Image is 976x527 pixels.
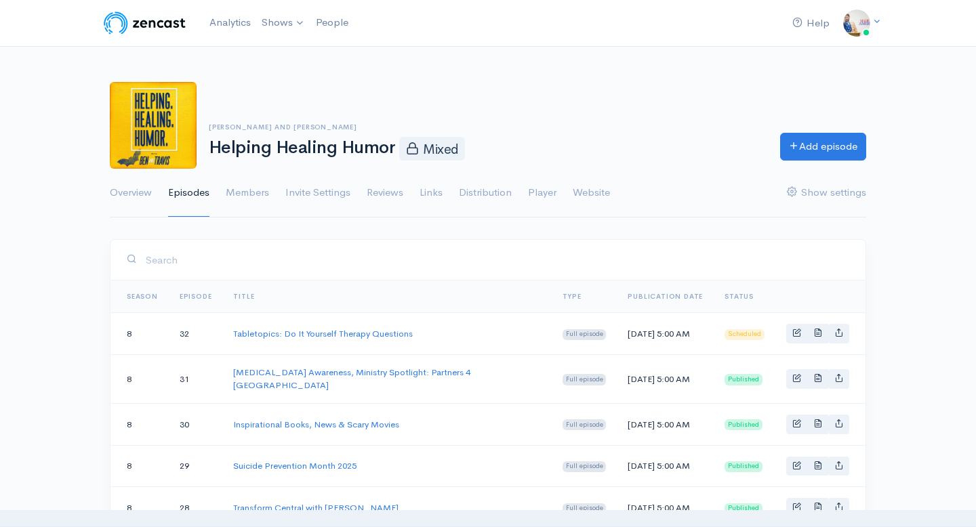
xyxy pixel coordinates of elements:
span: Full episode [563,329,607,340]
a: Title [233,292,254,301]
td: 30 [169,403,223,445]
a: Analytics [204,8,256,37]
a: Distribution [459,169,512,217]
a: Tabletopics: Do It Yourself Therapy Questions [233,328,413,339]
div: Basic example [786,324,849,343]
a: Invite Settings [285,169,350,217]
a: Shows [256,8,310,38]
a: Add episode [780,133,866,161]
a: Overview [110,169,152,217]
h1: Helping Healing Humor [209,137,764,160]
img: ... [843,9,870,37]
td: 31 [169,354,223,403]
a: People [310,8,354,37]
a: Player [528,169,556,217]
a: Type [563,292,582,301]
span: Scheduled [725,329,765,340]
div: Basic example [786,457,849,476]
input: Search [145,246,849,274]
span: Published [725,461,762,472]
a: Show settings [787,169,866,217]
div: Basic example [786,415,849,434]
span: Published [725,374,762,385]
a: Season [127,292,158,301]
td: 8 [110,403,169,445]
span: Status [725,292,754,301]
a: Suicide Prevention Month 2025 [233,460,357,471]
div: Basic example [786,498,849,518]
span: Published [725,419,762,430]
span: Full episode [563,419,607,430]
a: Publication date [628,292,703,301]
a: Transform Central with [PERSON_NAME] [233,502,399,513]
td: 32 [169,313,223,355]
td: 8 [110,354,169,403]
img: ZenCast Logo [102,9,188,37]
td: [DATE] 5:00 AM [617,313,714,355]
a: Website [573,169,610,217]
span: Full episode [563,461,607,472]
a: Episodes [168,169,209,217]
div: Basic example [786,369,849,389]
td: [DATE] 5:00 AM [617,354,714,403]
a: Reviews [367,169,403,217]
td: [DATE] 5:00 AM [617,445,714,487]
td: 29 [169,445,223,487]
a: Episode [180,292,212,301]
td: 8 [110,445,169,487]
a: Inspirational Books, News & Scary Movies [233,419,399,430]
a: Help [787,9,835,38]
td: [DATE] 5:00 AM [617,403,714,445]
a: Members [226,169,269,217]
h6: [PERSON_NAME] and [PERSON_NAME] [209,123,764,131]
span: Full episode [563,374,607,385]
span: Published [725,503,762,514]
span: Full episode [563,503,607,514]
span: Mixed [399,137,465,160]
a: Links [420,169,443,217]
a: [MEDICAL_DATA] Awareness, Ministry Spotlight: Partners 4 [GEOGRAPHIC_DATA] [233,366,470,392]
td: 8 [110,313,169,355]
